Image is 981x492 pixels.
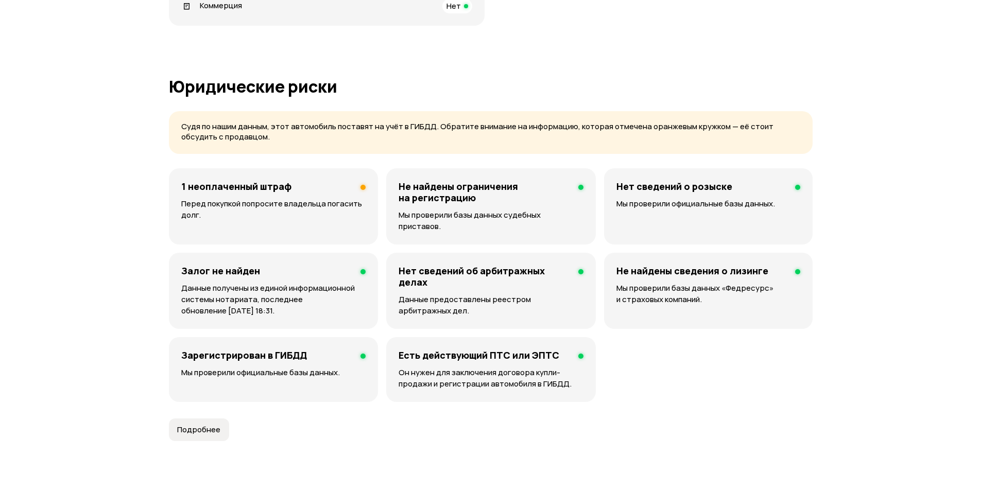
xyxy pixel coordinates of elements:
p: Данные получены из единой информационной системы нотариата, последнее обновление [DATE] 18:31. [181,283,366,317]
p: Мы проверили официальные базы данных. [181,367,366,378]
h4: 1 неоплаченный штраф [181,181,291,192]
span: Нет [446,1,461,11]
p: Мы проверили базы данных «Федресурс» и страховых компаний. [616,283,800,305]
h1: Юридические риски [169,77,813,96]
p: Он нужен для заключения договора купли-продажи и регистрации автомобиля в ГИБДД. [399,367,583,390]
span: Подробнее [177,425,220,435]
h4: Нет сведений об арбитражных делах [399,265,570,288]
p: Мы проверили официальные базы данных. [616,198,800,209]
h4: Не найдены ограничения на регистрацию [399,181,570,203]
h4: Не найдены сведения о лизинге [616,265,768,276]
h4: Залог не найден [181,265,260,276]
p: Мы проверили базы данных судебных приставов. [399,209,583,232]
h4: Нет сведений о розыске [616,181,732,192]
p: Перед покупкой попросите владельца погасить долг. [181,198,366,221]
p: Судя по нашим данным, этот автомобиль поставят на учёт в ГИБДД. Обратите внимание на информацию, ... [181,121,800,143]
h4: Есть действующий ПТС или ЭПТС [399,349,559,361]
h4: Зарегистрирован в ГИБДД [181,349,307,361]
p: Данные предоставлены реестром арбитражных дел. [399,294,583,317]
button: Подробнее [169,418,229,441]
